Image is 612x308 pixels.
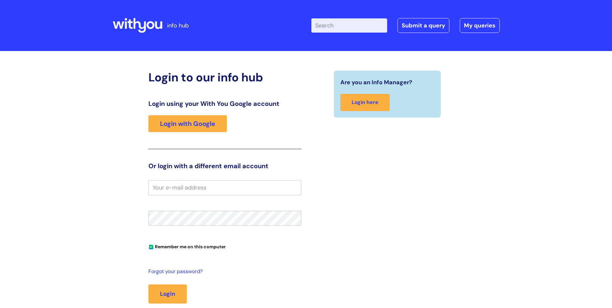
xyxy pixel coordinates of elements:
[148,162,301,170] h3: Or login with a different email account
[397,18,449,33] a: Submit a query
[148,242,226,250] label: Remember me on this computer
[340,77,412,87] span: Are you an Info Manager?
[311,18,387,33] input: Search
[148,180,301,195] input: Your e-mail address
[148,100,301,108] h3: Login using your With You Google account
[148,115,227,132] a: Login with Google
[148,70,301,84] h2: Login to our info hub
[167,20,189,31] p: info hub
[148,267,298,276] a: Forgot your password?
[460,18,500,33] a: My queries
[148,284,187,303] button: Login
[340,94,390,111] a: Login here
[149,245,153,249] input: Remember me on this computer
[148,241,301,252] div: You can uncheck this option if you're logging in from a shared device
